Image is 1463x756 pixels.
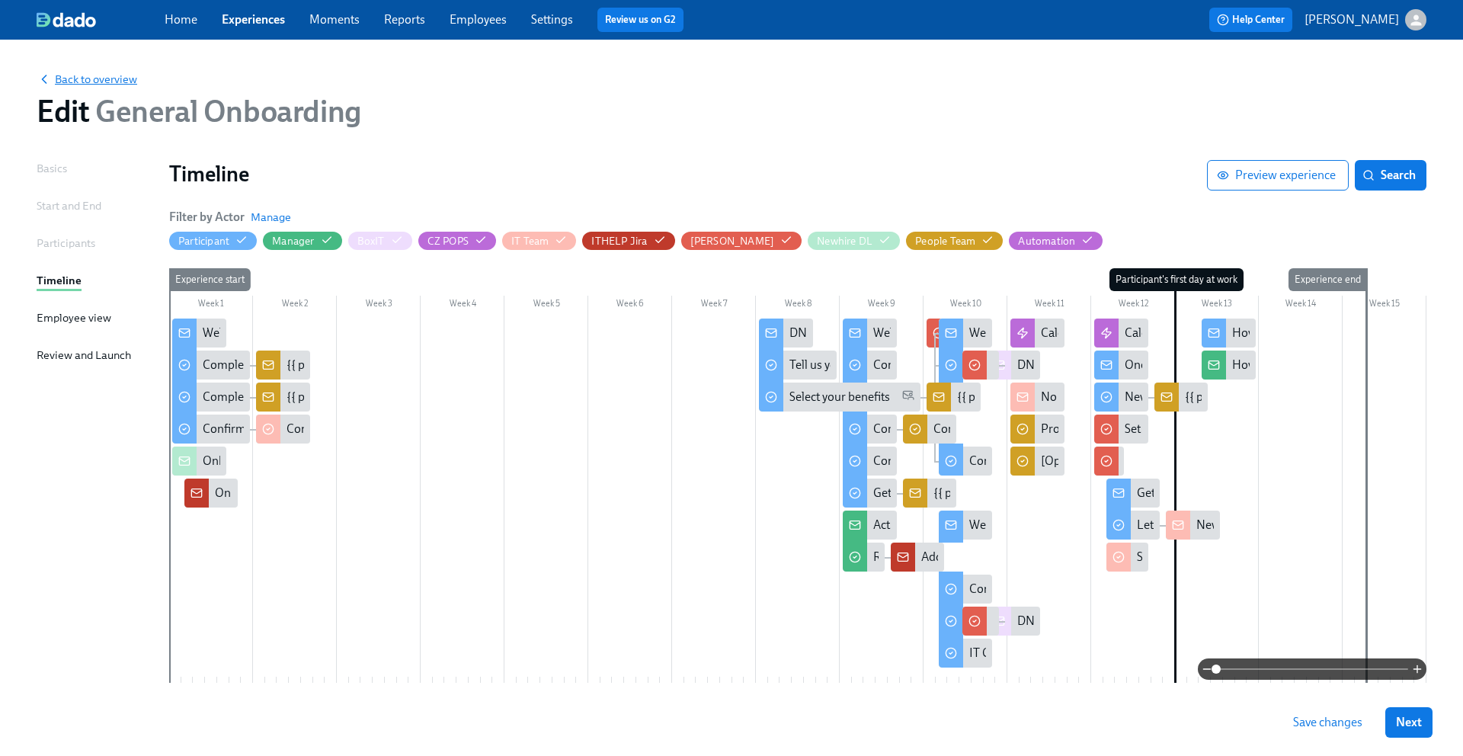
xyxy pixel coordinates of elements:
[172,319,226,348] div: Welcome to DNAnexus!
[37,197,101,214] div: Start and End
[1207,160,1349,191] button: Preview experience
[1009,232,1103,250] button: Automation
[37,235,95,251] div: Participants
[504,296,588,316] div: Week 5
[789,357,1023,373] div: Tell us your hardware and phone preferences
[169,232,257,250] button: Participant
[1175,296,1259,316] div: Week 13
[582,232,674,250] button: ITHELP Jira
[939,511,993,540] div: Welcome from DNAnexus's IT team
[215,485,633,501] div: Onboarding {{ participant.fullName }} {{ participant.startDate | MMM DD YYYY }}
[759,319,813,348] div: DNAnexus Hardware, Benefits and Medical Check
[287,357,602,373] div: {{ participant.fullName }}'s background check docs uploaded
[172,447,226,476] div: Onboarding Summary: {{ participant.fullName }} {{ participant.startDate | MMM DD YYYY }}
[1010,447,1064,476] div: [Optional] Provide updated first day info for {{ participant.fullName }}
[1385,707,1433,738] button: Next
[251,210,291,225] button: Manage
[789,389,890,405] div: Select your benefits
[672,296,756,316] div: Week 7
[272,234,314,248] div: Hide Manager
[681,232,802,250] button: [PERSON_NAME]
[843,319,897,348] div: Welcome to DNAnexus from the People Team!
[1343,296,1426,316] div: Week 15
[1202,351,1256,380] div: How's {{ participant.firstName }}'s onboarding going?
[1125,357,1209,373] div: One week to go!
[172,351,250,380] div: Complete your background check
[987,351,1041,380] div: DNAnexus hardware request: new [PERSON_NAME] {{ participant.fullName }}, start date {{ participan...
[1106,511,1160,540] div: Let us know when your laptop arrives
[1018,234,1075,248] div: Hide Automation
[1365,168,1416,183] span: Search
[1293,715,1362,730] span: Save changes
[203,453,677,469] div: Onboarding Summary: {{ participant.fullName }} {{ participant.startDate | MMM DD YYYY }}
[384,12,425,27] a: Reports
[37,272,82,289] div: Timeline
[1232,325,1453,341] div: How's it going, {{ participant.firstName }}?
[253,296,337,316] div: Week 2
[256,415,310,444] div: Confirm new [PERSON_NAME] {{ participant.fullName }}'s DNAnexus email address
[427,234,469,248] div: Hide CZ POPS
[203,389,473,405] div: Complete the New [PERSON_NAME] Questionnaire
[502,232,576,250] button: IT Team
[421,296,504,316] div: Week 4
[808,232,900,250] button: Newhire DL
[309,12,360,27] a: Moments
[690,234,775,248] div: Hide Josh
[1041,421,1342,437] div: Provide the onboarding docs for {{ participant.fullName }}
[1125,389,1242,405] div: New Hire Welcome CZ
[915,234,975,248] div: Hide People Team
[906,232,1003,250] button: People Team
[789,325,1048,341] div: DNAnexus Hardware, Benefits and Medical Check
[1137,485,1364,501] div: Getting ready for your first day at DNAnexus
[588,296,672,316] div: Week 6
[873,325,1114,341] div: Welcome to DNAnexus from the People Team!
[165,12,197,27] a: Home
[1010,415,1064,444] div: Provide the onboarding docs for {{ participant.fullName }}
[169,160,1207,187] h1: Timeline
[169,296,253,316] div: Week 1
[903,479,957,508] div: {{ participant.fullName }}'s I-9 doc(s) uploaded
[933,485,1176,501] div: {{ participant.fullName }}'s I-9 doc(s) uploaded
[1094,415,1148,444] div: Set Google Mail Signature
[1094,383,1148,412] div: New Hire Welcome CZ
[1305,9,1426,30] button: [PERSON_NAME]
[873,517,1163,533] div: Action required: {{ participant.fullName }}'s onboarding
[843,447,897,476] div: Complete your background check
[203,421,480,437] div: Confirm your name for your DNAnexus email address
[1154,383,1208,412] div: {{ participant.fullName }}'s new hire welcome questionnaire uploaded
[348,232,412,250] button: BoxIT
[969,325,1154,341] div: Welcome from DNAnexus's IT team
[969,581,1214,597] div: Confirm what you'd like in your email signature
[37,72,137,87] button: Back to overview
[256,383,310,412] div: {{ participant.fullName }}'s new [PERSON_NAME] questionnaire uploaded
[939,639,993,668] div: IT Onboarding Session
[1125,325,1274,341] div: Calendar invites - work email
[843,479,897,508] div: Get started with your I-9 verification
[1396,715,1422,730] span: Next
[843,415,897,444] div: Confirm your name for your DNAnexus email address
[1106,479,1160,508] div: Getting ready for your first day at DNAnexus
[1125,421,1259,437] div: Set Google Mail Signature
[1217,12,1285,27] span: Help Center
[1010,319,1064,348] div: Calendar invites - personal email
[933,421,1372,437] div: Confirm new [PERSON_NAME] {{ participant.fullName }}'s DNAnexus email address
[263,232,341,250] button: Manager
[759,351,837,380] div: Tell us your hardware and phone preferences
[756,296,840,316] div: Week 8
[969,453,1214,469] div: Confirm what you'd like in your email signature
[987,607,1041,636] div: DNAnexus hardware request: new hire {{ participant.fullName }}, start date {{ participant.startDa...
[37,93,361,130] h1: Edit
[337,296,421,316] div: Week 3
[969,645,1088,661] div: IT Onboarding Session
[1209,8,1292,32] button: Help Center
[450,12,507,27] a: Employees
[37,12,165,27] a: dado
[1010,383,1064,412] div: No hardware preferences provided
[1041,453,1400,469] div: [Optional] Provide updated first day info for {{ participant.fullName }}
[843,351,897,380] div: Complete the New [PERSON_NAME] Questionnaire
[1041,325,1209,341] div: Calendar invites - personal email
[172,415,250,444] div: Confirm your name for your DNAnexus email address
[817,234,872,248] div: Hide Newhire DL
[939,319,993,348] div: Welcome from DNAnexus's IT team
